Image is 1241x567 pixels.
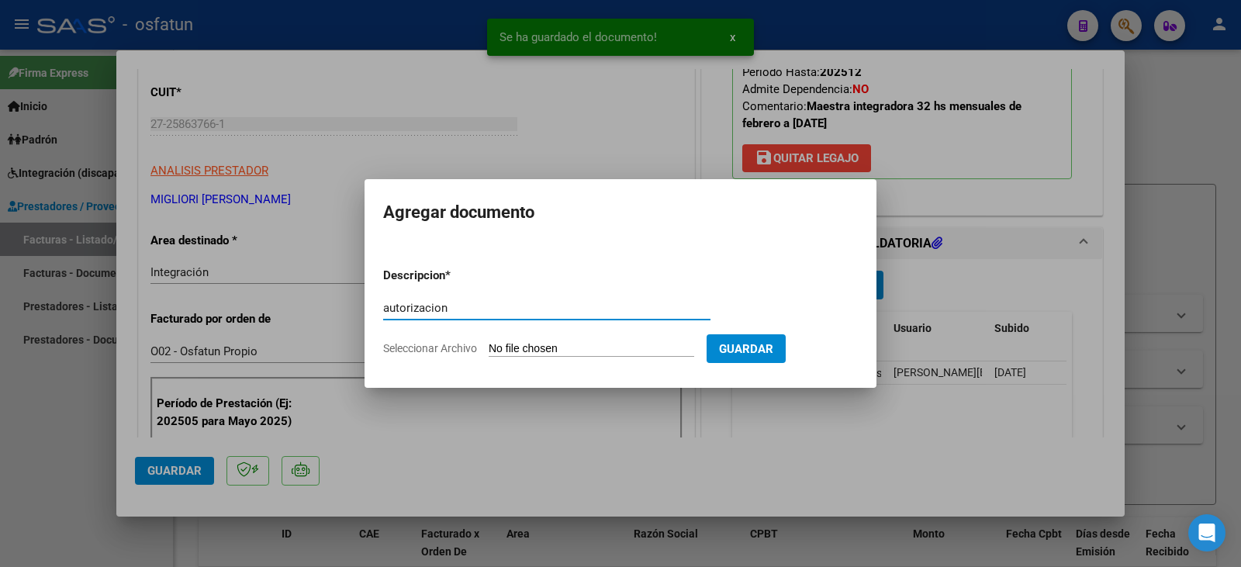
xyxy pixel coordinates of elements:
div: Open Intercom Messenger [1188,514,1225,551]
span: Seleccionar Archivo [383,342,477,354]
button: Guardar [707,334,786,363]
p: Descripcion [383,267,526,285]
h2: Agregar documento [383,198,858,227]
span: Guardar [719,342,773,356]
